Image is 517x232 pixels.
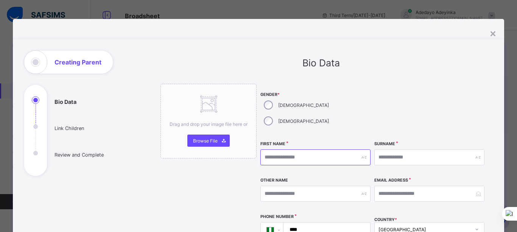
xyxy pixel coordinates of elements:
[302,57,340,69] span: Bio Data
[278,102,329,108] label: [DEMOGRAPHIC_DATA]
[260,141,285,146] label: First Name
[55,59,101,65] h1: Creating Parent
[260,92,371,97] span: Gender
[374,217,397,222] span: COUNTRY
[160,84,257,158] div: Drag and drop your image file here orBrowse File
[170,121,248,127] span: Drag and drop your image file here or
[489,27,497,39] div: ×
[260,214,294,219] label: Phone Number
[374,141,395,146] label: Surname
[260,178,288,183] label: Other Name
[374,178,408,183] label: Email Address
[193,138,218,144] span: Browse File
[278,118,329,124] label: [DEMOGRAPHIC_DATA]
